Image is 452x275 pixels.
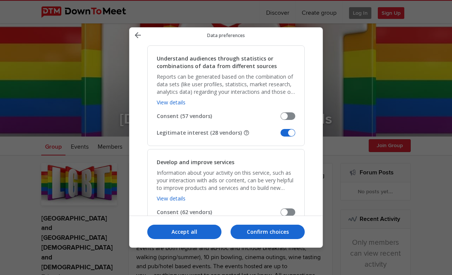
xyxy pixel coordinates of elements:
[129,27,323,248] div: Manage your data
[157,169,295,192] p: Information about your activity on this service, such as your interaction with ads or content, ca...
[157,99,185,106] a: View details, Understand audiences through statistics or combinations of data from different sources
[131,30,145,42] button: Back
[147,228,221,236] p: Accept all
[157,73,295,96] p: Reports can be generated based on the combination of data sets (like user profiles, statistics, m...
[157,158,234,166] h2: Develop and improve services
[231,228,305,236] p: Confirm choices
[147,225,221,239] button: Accept all
[243,130,249,136] button: Some vendors are not asking for your consent, but are using your personal data on the basis of th...
[157,112,281,120] span: Consent (57 vendors)
[157,55,295,70] h2: Understand audiences through statistics or combinations of data from different sources
[231,225,305,239] button: Confirm choices
[157,195,185,202] a: View details, Develop and improve services
[157,129,281,137] span: Legitimate interest (28 vendors)
[145,32,307,39] p: Data preferences
[157,208,281,216] span: Consent (62 vendors)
